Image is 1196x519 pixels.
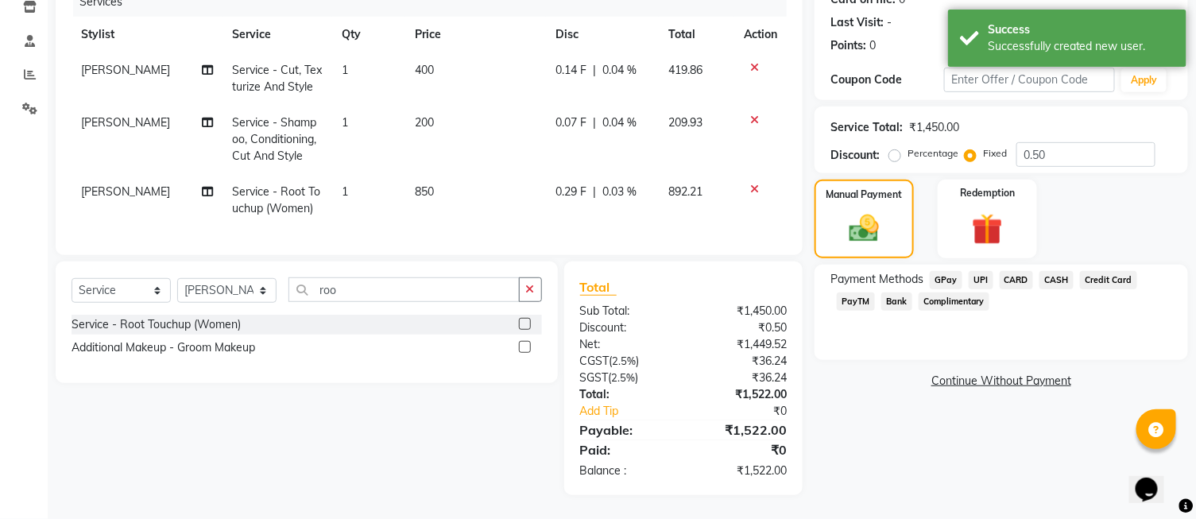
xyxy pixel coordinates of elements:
span: Bank [881,292,912,311]
div: - [887,14,892,31]
div: ₹36.24 [683,370,799,386]
span: Complimentary [919,292,990,311]
div: ₹36.24 [683,353,799,370]
div: Successfully created new user. [988,38,1175,55]
th: Price [405,17,547,52]
span: | [593,114,596,131]
img: _cash.svg [840,211,888,246]
span: 892.21 [668,184,703,199]
th: Qty [332,17,405,52]
div: ₹0 [703,403,799,420]
div: Sub Total: [568,303,683,320]
span: 419.86 [668,63,703,77]
div: ₹1,450.00 [909,119,959,136]
div: Additional Makeup - Groom Makeup [72,339,255,356]
span: 0.29 F [555,184,586,200]
div: Coupon Code [830,72,944,88]
label: Manual Payment [826,188,903,202]
span: CARD [1000,271,1034,289]
span: 400 [415,63,434,77]
img: _gift.svg [962,210,1013,249]
div: ₹1,450.00 [683,303,799,320]
div: Total: [568,386,683,403]
div: Service Total: [830,119,903,136]
label: Percentage [908,146,958,161]
div: Last Visit: [830,14,884,31]
span: 0.03 % [602,184,637,200]
div: Net: [568,336,683,353]
div: Success [988,21,1175,38]
th: Disc [546,17,659,52]
span: CGST [580,354,610,368]
label: Redemption [960,186,1015,200]
iframe: chat widget [1129,455,1180,503]
th: Action [734,17,787,52]
div: ₹1,449.52 [683,336,799,353]
span: 200 [415,115,434,130]
div: ( ) [568,353,683,370]
span: | [593,62,596,79]
div: ₹1,522.00 [683,386,799,403]
div: Discount: [830,147,880,164]
th: Service [223,17,332,52]
span: 2.5% [613,354,637,367]
div: ₹0.50 [683,320,799,336]
a: Add Tip [568,403,703,420]
a: Continue Without Payment [818,373,1185,389]
span: 850 [415,184,434,199]
span: 0.04 % [602,114,637,131]
span: GPay [930,271,962,289]
span: Total [580,279,617,296]
span: | [593,184,596,200]
th: Total [659,17,734,52]
th: Stylist [72,17,223,52]
div: Service - Root Touchup (Women) [72,316,241,333]
span: 1 [342,115,348,130]
span: CASH [1039,271,1074,289]
div: ₹1,522.00 [683,420,799,440]
span: 0.07 F [555,114,586,131]
div: Paid: [568,440,683,459]
div: ₹0 [683,440,799,459]
span: [PERSON_NAME] [81,63,170,77]
span: [PERSON_NAME] [81,184,170,199]
input: Enter Offer / Coupon Code [944,68,1115,92]
span: Payment Methods [830,271,923,288]
span: SGST [580,370,609,385]
div: Points: [830,37,866,54]
span: UPI [969,271,993,289]
span: 2.5% [612,371,636,384]
div: ₹1,522.00 [683,463,799,479]
span: Service - Root Touchup (Women) [232,184,320,215]
label: Fixed [983,146,1007,161]
div: Discount: [568,320,683,336]
span: 209.93 [668,115,703,130]
span: 0.14 F [555,62,586,79]
button: Apply [1121,68,1167,92]
span: Service - Shampoo, Conditioning, Cut And Style [232,115,316,163]
span: PayTM [837,292,875,311]
span: 1 [342,63,348,77]
div: 0 [869,37,876,54]
div: Payable: [568,420,683,440]
span: [PERSON_NAME] [81,115,170,130]
span: 0.04 % [602,62,637,79]
div: Balance : [568,463,683,479]
input: Search or Scan [288,277,520,302]
span: Service - Cut, Texturize And Style [232,63,322,94]
span: Credit Card [1080,271,1137,289]
div: ( ) [568,370,683,386]
span: 1 [342,184,348,199]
